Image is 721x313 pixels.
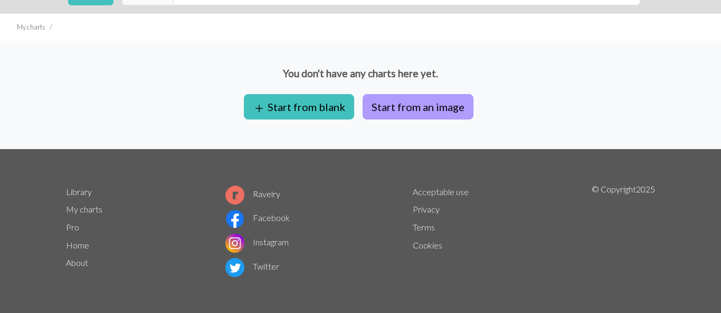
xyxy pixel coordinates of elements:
[66,204,102,214] a: My charts
[253,101,265,116] span: add
[225,209,244,228] img: Facebook logo
[358,100,478,111] a: Start from an image
[66,257,88,268] a: About
[413,222,435,232] a: Terms
[413,240,442,250] a: Cookies
[225,213,290,223] a: Facebook
[413,187,469,197] a: Acceptable use
[225,258,244,277] img: Twitter logo
[225,186,244,205] img: Ravelry logo
[225,237,289,247] a: Instagram
[225,189,280,199] a: Ravelry
[225,261,279,271] a: Twitter
[225,234,244,253] img: Instagram logo
[66,222,79,232] a: Pro
[244,94,354,119] button: Start from blank
[17,22,45,32] li: My charts
[363,94,473,119] button: Start from an image
[413,204,440,214] a: Privacy
[66,187,92,197] a: Library
[592,183,655,279] p: © Copyright 2025
[66,240,89,250] a: Home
